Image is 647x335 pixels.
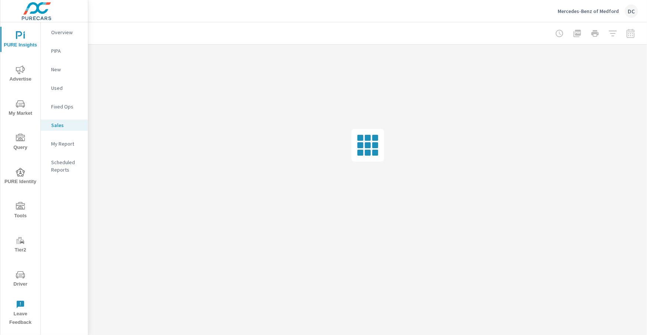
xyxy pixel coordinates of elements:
p: My Report [51,140,82,147]
p: Fixed Ops [51,103,82,110]
div: Used [41,82,88,94]
p: New [51,66,82,73]
p: Used [51,84,82,92]
div: Fixed Ops [41,101,88,112]
span: My Market [3,100,38,118]
div: Overview [41,27,88,38]
p: Mercedes-Benz of Medford [558,8,619,14]
div: DC [625,4,638,18]
p: Overview [51,29,82,36]
span: Tier2 [3,236,38,254]
p: PIPA [51,47,82,55]
div: My Report [41,138,88,149]
span: PURE Identity [3,168,38,186]
span: Query [3,134,38,152]
div: New [41,64,88,75]
span: Leave Feedback [3,300,38,327]
span: Tools [3,202,38,220]
p: Scheduled Reports [51,159,82,173]
span: Advertise [3,65,38,84]
span: Driver [3,270,38,289]
div: nav menu [0,22,40,330]
div: Sales [41,120,88,131]
div: PIPA [41,45,88,56]
div: Scheduled Reports [41,157,88,175]
span: PURE Insights [3,31,38,49]
p: Sales [51,121,82,129]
